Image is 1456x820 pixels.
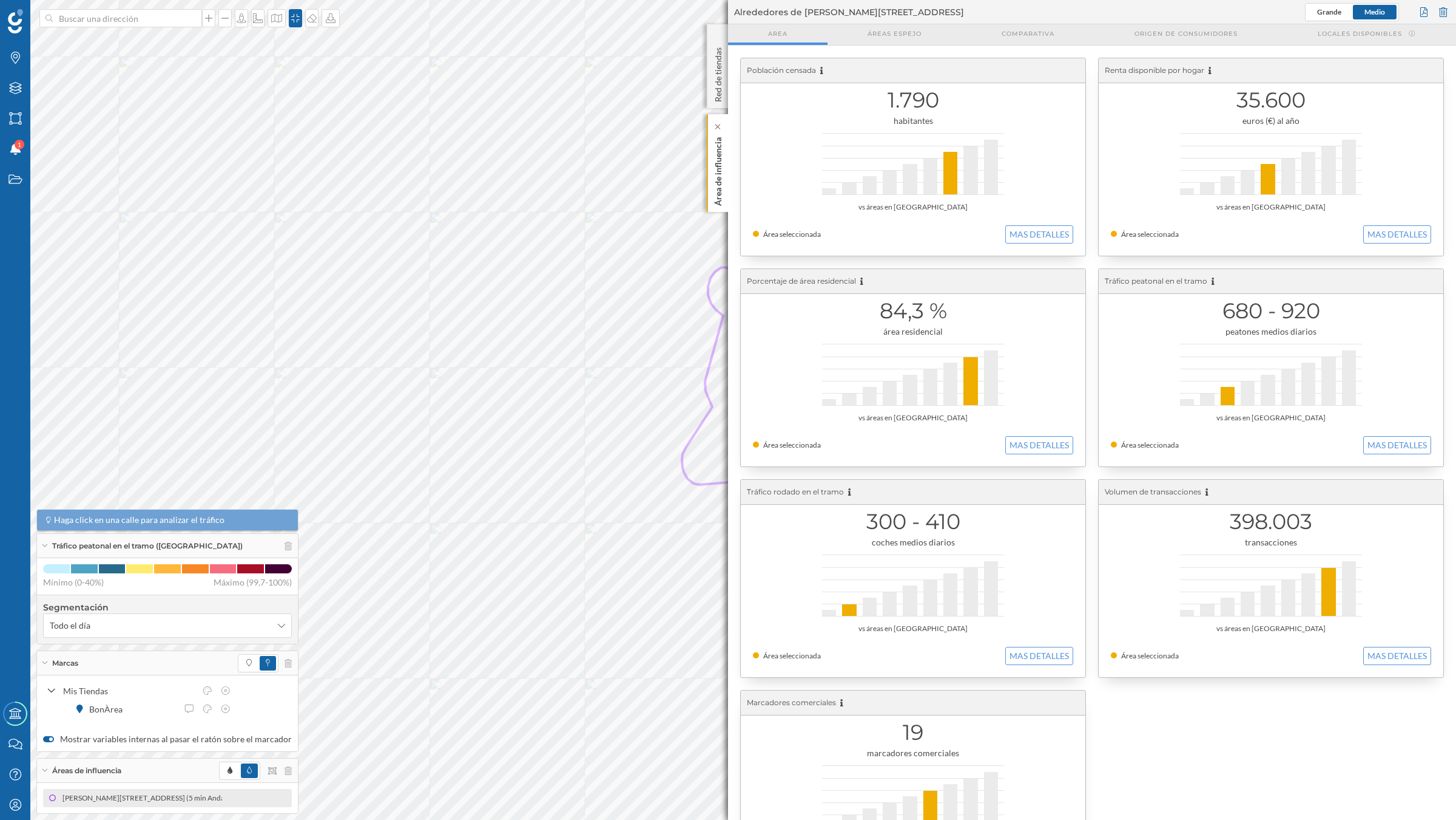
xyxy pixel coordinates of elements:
[52,658,78,669] span: Marcas
[1111,299,1431,323] h1: 680 - 920
[1111,412,1431,424] div: vs áreas en [GEOGRAPHIC_DATA]
[1111,623,1431,635] div: vs áreas en [GEOGRAPHIC_DATA]
[1318,29,1402,38] span: Locales disponibles
[768,29,787,38] span: Area
[62,792,246,804] div: [PERSON_NAME][STREET_ADDRESS] (5 min Andando)
[1121,651,1179,660] span: Área seleccionada
[89,703,129,716] div: BonÀrea
[50,620,90,632] span: Todo el día
[1111,89,1431,112] h1: 35.600
[52,541,243,552] span: Tráfico peatonal en el tramo ([GEOGRAPHIC_DATA])
[1317,7,1341,16] span: Grande
[1363,647,1431,665] button: MAS DETALLES
[753,721,1073,744] h1: 19
[1121,440,1179,449] span: Área seleccionada
[753,326,1073,338] div: área residencial
[214,576,292,589] span: Máximo (99,7-100%)
[1134,29,1238,38] span: Origen de consumidores
[741,269,1085,294] div: Porcentaje de área residencial
[24,9,67,19] span: Soporte
[52,765,121,776] span: Áreas de influencia
[763,440,821,449] span: Área seleccionada
[712,132,724,206] p: Área de influencia
[712,43,724,102] p: Red de tiendas
[1002,29,1054,38] span: Comparativa
[18,138,21,151] span: 1
[8,9,23,33] img: Geoblink Logo
[753,89,1073,112] h1: 1.790
[1111,326,1431,338] div: peatones medios diarios
[1111,510,1431,533] h1: 398.003
[1005,436,1073,454] button: MAS DETALLES
[43,601,292,613] h4: Segmentación
[1363,436,1431,454] button: MAS DETALLES
[734,6,964,18] span: Alrededores de [PERSON_NAME][STREET_ADDRESS]
[753,536,1073,548] div: coches medios diarios
[753,747,1073,759] div: marcadores comerciales
[54,514,224,526] span: Haga click en una calle para analizar el tráfico
[63,685,195,697] div: Mis Tiendas
[1363,225,1431,244] button: MAS DETALLES
[763,230,821,239] span: Área seleccionada
[753,201,1073,213] div: vs áreas en [GEOGRAPHIC_DATA]
[1111,536,1431,548] div: transacciones
[741,480,1085,505] div: Tráfico rodado en el tramo
[763,651,821,660] span: Área seleccionada
[868,29,922,38] span: Áreas espejo
[753,299,1073,323] h1: 84,3 %
[1005,225,1073,244] button: MAS DETALLES
[1121,230,1179,239] span: Área seleccionada
[753,510,1073,533] h1: 300 - 410
[1099,58,1443,83] div: Renta disponible por hogar
[1364,7,1385,16] span: Medio
[1111,115,1431,127] div: euros (€) al año
[753,412,1073,424] div: vs áreas en [GEOGRAPHIC_DATA]
[1099,269,1443,294] div: Tráfico peatonal en el tramo
[753,115,1073,127] div: habitantes
[1099,480,1443,505] div: Volumen de transacciones
[43,576,104,589] span: Mínimo (0-40%)
[741,691,1085,716] div: Marcadores comerciales
[1005,647,1073,665] button: MAS DETALLES
[753,623,1073,635] div: vs áreas en [GEOGRAPHIC_DATA]
[43,733,292,745] label: Mostrar variables internas al pasar el ratón sobre el marcador
[741,58,1085,83] div: Población censada
[1111,201,1431,213] div: vs áreas en [GEOGRAPHIC_DATA]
